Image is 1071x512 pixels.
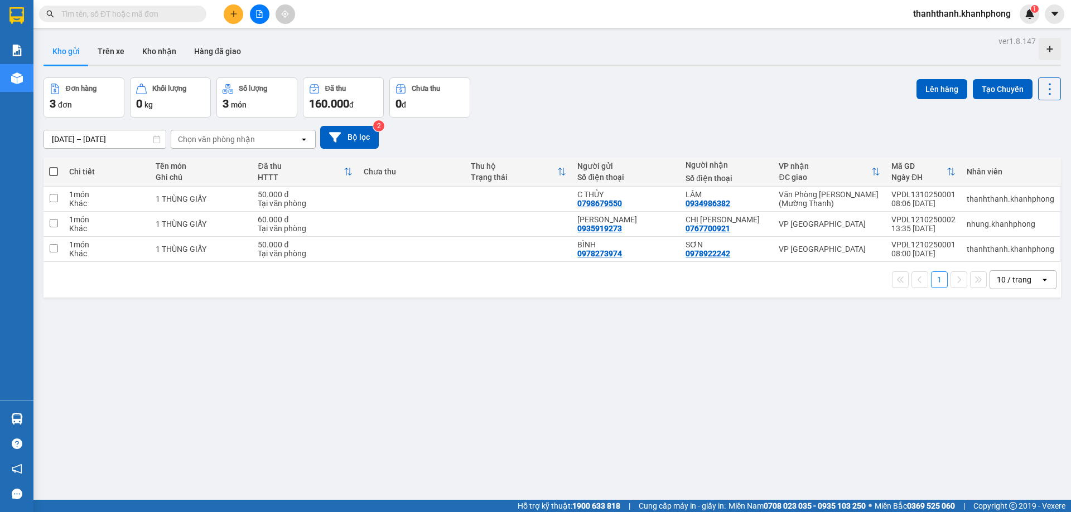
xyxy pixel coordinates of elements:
div: Số lượng [239,85,267,92]
div: 08:06 [DATE] [891,199,956,208]
button: 1 [931,271,948,288]
button: file-add [250,4,269,24]
div: Số điện thoại [577,173,674,182]
div: Thu hộ [471,162,558,170]
th: Toggle SortBy [886,157,961,187]
div: 0798679550 [577,199,622,208]
div: Mã GD [891,162,947,170]
span: caret-down [1050,9,1060,19]
div: 1 THÙNG GIẤY [156,194,247,203]
div: Đã thu [258,162,343,170]
div: thanhthanh.khanhphong [967,194,1054,203]
div: Người gửi [577,162,674,170]
div: Chọn văn phòng nhận [178,134,255,145]
span: Cung cấp máy in - giấy in: [639,500,726,512]
div: Chưa thu [364,167,460,176]
div: VPDL1210250001 [891,240,956,249]
div: 08:00 [DATE] [891,249,956,258]
svg: open [1040,275,1049,284]
svg: open [300,135,308,144]
div: C THỦY [577,190,674,199]
div: 1 món [69,240,144,249]
span: search [46,10,54,18]
div: 1 THÙNG GIẤY [156,220,247,228]
div: Đơn hàng [66,85,97,92]
div: 10 / trang [997,274,1031,285]
div: Khác [69,249,144,258]
button: Bộ lọc [320,126,379,149]
div: ANH BẢO [577,215,674,224]
div: VP [GEOGRAPHIC_DATA] [779,220,880,228]
div: Chưa thu [412,85,440,92]
div: thanhthanh.khanhphong [967,245,1054,253]
span: plus [230,10,238,18]
img: logo-vxr [9,7,24,24]
button: Hàng đã giao [185,38,250,65]
div: 0934986382 [686,199,730,208]
span: đ [349,100,354,109]
div: 13:35 [DATE] [891,224,956,233]
div: Nhân viên [967,167,1054,176]
div: Ghi chú [156,173,247,182]
img: warehouse-icon [11,413,23,425]
div: HTTT [258,173,343,182]
div: 50.000 đ [258,240,352,249]
div: Tại văn phòng [258,199,352,208]
div: Khác [69,199,144,208]
div: VPDL1310250001 [891,190,956,199]
span: đơn [58,100,72,109]
span: Miền Bắc [875,500,955,512]
div: ver 1.8.147 [998,35,1036,47]
div: 60.000 đ [258,215,352,224]
input: Tìm tên, số ĐT hoặc mã đơn [61,8,193,20]
div: VP [GEOGRAPHIC_DATA] [779,245,880,253]
div: Tên món [156,162,247,170]
span: question-circle [12,438,22,449]
button: aim [276,4,295,24]
span: 1 [1033,5,1036,13]
button: caret-down [1045,4,1064,24]
span: món [231,100,247,109]
button: plus [224,4,243,24]
button: Khối lượng0kg [130,77,211,118]
span: kg [144,100,153,109]
div: Văn Phòng [PERSON_NAME] (Mường Thanh) [779,190,880,208]
div: Khối lượng [152,85,186,92]
div: nhung.khanhphong [967,220,1054,228]
span: 160.000 [309,97,349,110]
span: đ [402,100,406,109]
span: Hỗ trợ kỹ thuật: [518,500,620,512]
span: | [629,500,630,512]
div: 1 THÙNG GIẤY [156,245,247,253]
button: Kho gửi [44,38,89,65]
span: thanhthanh.khanhphong [904,7,1020,21]
img: warehouse-icon [11,72,23,84]
button: Đã thu160.000đ [303,77,384,118]
strong: 0369 525 060 [907,501,955,510]
div: VPDL1210250002 [891,215,956,224]
span: file-add [255,10,263,18]
span: copyright [1009,502,1017,510]
span: 0 [395,97,402,110]
div: Tại văn phòng [258,224,352,233]
div: ĐC giao [779,173,871,182]
button: Chưa thu0đ [389,77,470,118]
button: Lên hàng [916,79,967,99]
div: Tạo kho hàng mới [1039,38,1061,60]
button: Kho nhận [133,38,185,65]
div: 1 món [69,190,144,199]
div: Người nhận [686,160,768,169]
div: SƠN [686,240,768,249]
div: 0935919273 [577,224,622,233]
span: 0 [136,97,142,110]
span: Miền Nam [729,500,866,512]
div: 0978273974 [577,249,622,258]
div: LÂM [686,190,768,199]
span: 3 [50,97,56,110]
div: Chi tiết [69,167,144,176]
div: BÌNH [577,240,674,249]
div: 50.000 đ [258,190,352,199]
span: message [12,489,22,499]
span: notification [12,464,22,474]
div: Trạng thái [471,173,558,182]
